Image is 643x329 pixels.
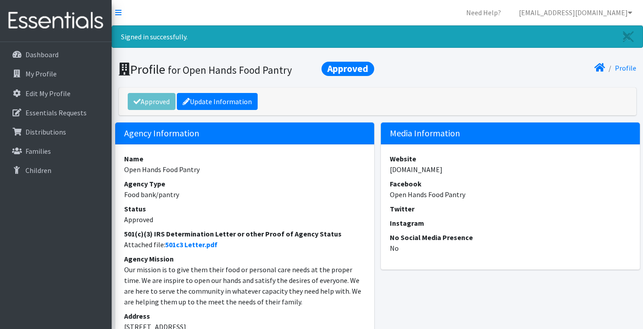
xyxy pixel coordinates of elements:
[4,123,108,141] a: Distributions
[25,166,51,175] p: Children
[4,65,108,83] a: My Profile
[124,178,365,189] dt: Agency Type
[459,4,508,21] a: Need Help?
[25,89,71,98] p: Edit My Profile
[112,25,643,48] div: Signed in successfully.
[124,312,150,321] strong: Address
[165,240,217,249] a: 501c3 Letter.pdf
[124,253,365,264] dt: Agency Mission
[124,164,365,175] dd: Open Hands Food Pantry
[390,164,631,175] dd: [DOMAIN_NAME]
[4,104,108,122] a: Essentials Requests
[25,108,87,117] p: Essentials Requests
[124,264,365,307] dd: Our mission is to give them their food or personal care needs at the proper time. We are inspire ...
[4,161,108,179] a: Children
[177,93,258,110] a: Update Information
[390,218,631,228] dt: Instagram
[124,214,365,225] dd: Approved
[614,26,643,47] a: Close
[390,243,631,253] dd: No
[25,69,57,78] p: My Profile
[4,84,108,102] a: Edit My Profile
[124,203,365,214] dt: Status
[124,228,365,239] dt: 501(c)(3) IRS Determination Letter or other Proof of Agency Status
[390,232,631,243] dt: No Social Media Presence
[615,63,636,72] a: Profile
[390,203,631,214] dt: Twitter
[4,142,108,160] a: Families
[512,4,639,21] a: [EMAIL_ADDRESS][DOMAIN_NAME]
[25,50,58,59] p: Dashboard
[124,189,365,200] dd: Food bank/pantry
[4,6,108,36] img: HumanEssentials
[168,63,292,76] small: for Open Hands Food Pantry
[124,239,365,250] dd: Attached file:
[321,62,374,76] span: Approved
[381,122,640,144] h5: Media Information
[390,189,631,200] dd: Open Hands Food Pantry
[4,46,108,63] a: Dashboard
[390,153,631,164] dt: Website
[390,178,631,189] dt: Facebook
[119,62,374,77] h1: Profile
[115,122,374,144] h5: Agency Information
[25,127,66,136] p: Distributions
[124,153,365,164] dt: Name
[25,147,51,156] p: Families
